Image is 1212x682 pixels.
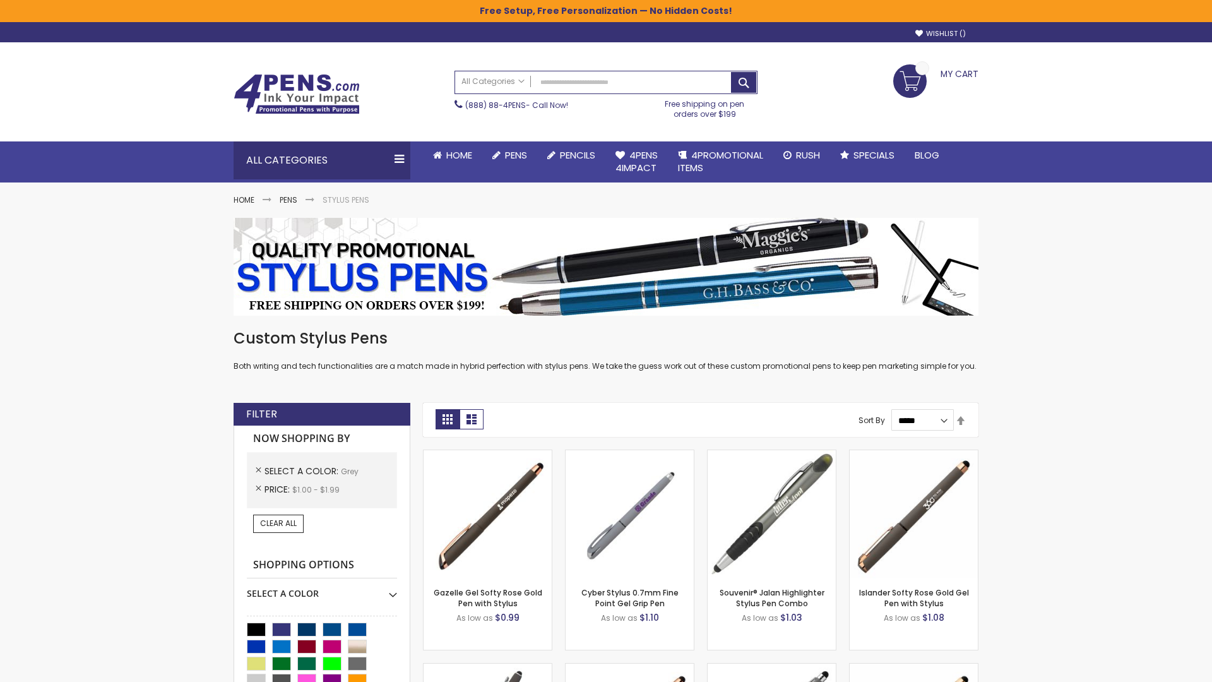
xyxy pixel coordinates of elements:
[652,94,758,119] div: Free shipping on pen orders over $199
[581,587,679,608] a: Cyber Stylus 0.7mm Fine Point Gel Grip Pen
[280,194,297,205] a: Pens
[234,194,254,205] a: Home
[720,587,824,608] a: Souvenir® Jalan Highlighter Stylus Pen Combo
[234,328,978,372] div: Both writing and tech functionalities are a match made in hybrid perfection with stylus pens. We ...
[323,194,369,205] strong: Stylus Pens
[708,450,836,578] img: Souvenir® Jalan Highlighter Stylus Pen Combo-Grey
[436,409,460,429] strong: Grid
[264,483,292,496] span: Price
[537,141,605,169] a: Pencils
[850,450,978,578] img: Islander Softy Rose Gold Gel Pen with Stylus-Grey
[853,148,894,162] span: Specials
[234,74,360,114] img: 4Pens Custom Pens and Promotional Products
[247,426,397,452] strong: Now Shopping by
[605,141,668,182] a: 4Pens4impact
[780,611,802,624] span: $1.03
[424,450,552,578] img: Gazelle Gel Softy Rose Gold Pen with Stylus-Grey
[465,100,526,111] a: (888) 88-4PENS
[830,141,905,169] a: Specials
[859,587,969,608] a: Islander Softy Rose Gold Gel Pen with Stylus
[461,76,525,87] span: All Categories
[247,578,397,600] div: Select A Color
[424,450,552,460] a: Gazelle Gel Softy Rose Gold Pen with Stylus-Grey
[560,148,595,162] span: Pencils
[234,218,978,316] img: Stylus Pens
[455,71,531,92] a: All Categories
[850,663,978,674] a: Islander Softy Rose Gold Gel Pen with Stylus - ColorJet Imprint-Grey
[341,466,359,477] span: Grey
[482,141,537,169] a: Pens
[260,518,297,529] span: Clear All
[708,663,836,674] a: Minnelli Softy Pen with Stylus - Laser Engraved-Grey
[505,148,527,162] span: Pens
[850,450,978,460] a: Islander Softy Rose Gold Gel Pen with Stylus-Grey
[566,450,694,578] img: Cyber Stylus 0.7mm Fine Point Gel Grip Pen-Grey
[566,450,694,460] a: Cyber Stylus 0.7mm Fine Point Gel Grip Pen-Grey
[234,141,410,179] div: All Categories
[446,148,472,162] span: Home
[234,328,978,349] h1: Custom Stylus Pens
[668,141,773,182] a: 4PROMOTIONALITEMS
[253,515,304,532] a: Clear All
[615,148,658,174] span: 4Pens 4impact
[915,148,939,162] span: Blog
[678,148,763,174] span: 4PROMOTIONAL ITEMS
[639,611,659,624] span: $1.10
[246,407,277,421] strong: Filter
[708,450,836,460] a: Souvenir® Jalan Highlighter Stylus Pen Combo-Grey
[922,611,944,624] span: $1.08
[773,141,830,169] a: Rush
[566,663,694,674] a: Gazelle Gel Softy Rose Gold Pen with Stylus - ColorJet-Grey
[884,613,920,623] span: As low as
[601,613,638,623] span: As low as
[247,552,397,579] strong: Shopping Options
[915,29,966,39] a: Wishlist
[858,415,885,426] label: Sort By
[796,148,820,162] span: Rush
[495,611,520,624] span: $0.99
[423,141,482,169] a: Home
[264,465,341,477] span: Select A Color
[465,100,568,111] span: - Call Now!
[905,141,949,169] a: Blog
[742,613,778,623] span: As low as
[434,587,542,608] a: Gazelle Gel Softy Rose Gold Pen with Stylus
[424,663,552,674] a: Custom Soft Touch® Metal Pens with Stylus-Grey
[456,613,493,623] span: As low as
[292,484,340,495] span: $1.00 - $1.99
